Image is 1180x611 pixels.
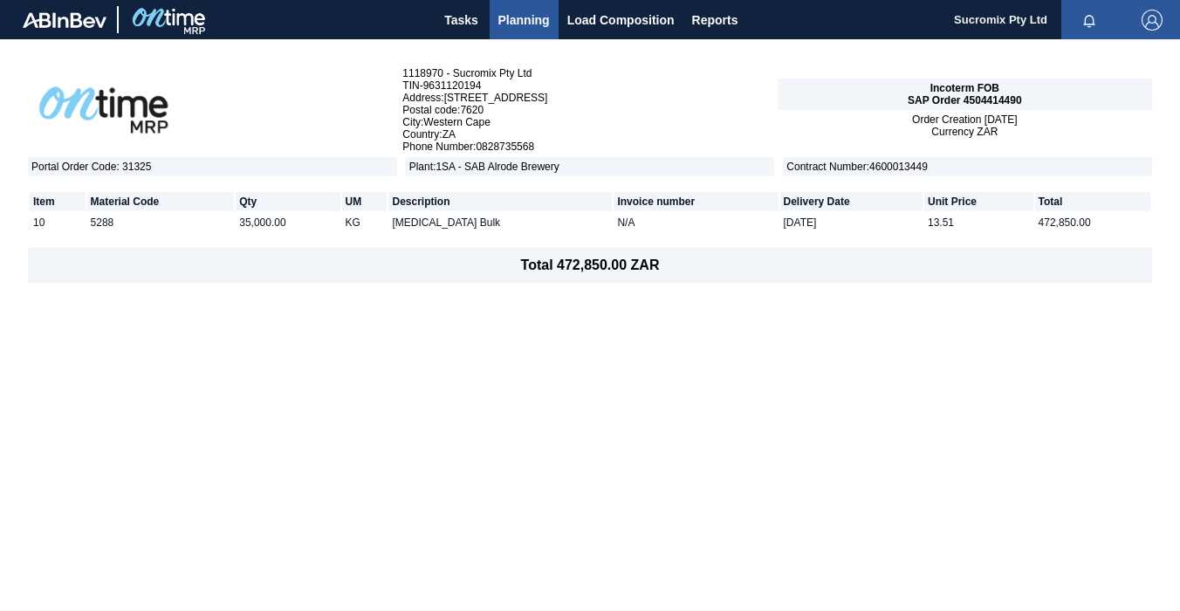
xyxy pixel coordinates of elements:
[614,213,778,232] td: N/A
[912,113,1018,126] span: Order Creation [DATE]
[236,192,340,211] th: Qty
[1035,213,1150,232] td: 472,850.00
[388,213,612,232] td: [MEDICAL_DATA] Bulk
[342,192,388,211] th: UM
[342,213,388,232] td: KG
[692,10,738,31] span: Reports
[931,126,998,138] span: Currency ZAR
[402,104,777,116] span: Postal code : 7620
[30,192,86,211] th: Item
[402,116,777,128] span: City : Western Cape
[402,141,777,153] span: Phone Number : 0828735568
[28,75,180,145] img: abOntimeLogoPreto.41694eb1.png
[406,157,775,176] span: Plant : 1SA - SAB Alrode Brewery
[908,94,1022,106] span: SAP Order 4504414490
[402,128,777,141] span: Country : ZA
[924,213,1033,232] td: 13.51
[402,79,777,92] span: TIN - 9631120194
[87,192,235,211] th: Material Code
[614,192,778,211] th: Invoice number
[87,213,235,232] td: 5288
[567,10,675,31] span: Load Composition
[924,192,1033,211] th: Unit Price
[930,82,999,94] span: Incoterm FOB
[28,157,397,176] span: Portal Order Code : 31325
[780,192,923,211] th: Delivery Date
[402,92,777,104] span: Address : [STREET_ADDRESS]
[442,10,481,31] span: Tasks
[236,213,340,232] td: 35,000.00
[388,192,612,211] th: Description
[1061,8,1117,32] button: Notifications
[1035,192,1150,211] th: Total
[30,213,86,232] td: 10
[1142,10,1163,31] img: Logout
[23,12,106,28] img: TNhmsLtSVTkK8tSr43FrP2fwEKptu5GPRR3wAAAABJRU5ErkJggg==
[28,248,1152,283] footer: Total 472,850.00 ZAR
[402,67,777,79] span: 1118970 - Sucromix Pty Ltd
[498,10,550,31] span: Planning
[783,157,1152,176] span: Contract Number : 4600013449
[780,213,923,232] td: [DATE]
